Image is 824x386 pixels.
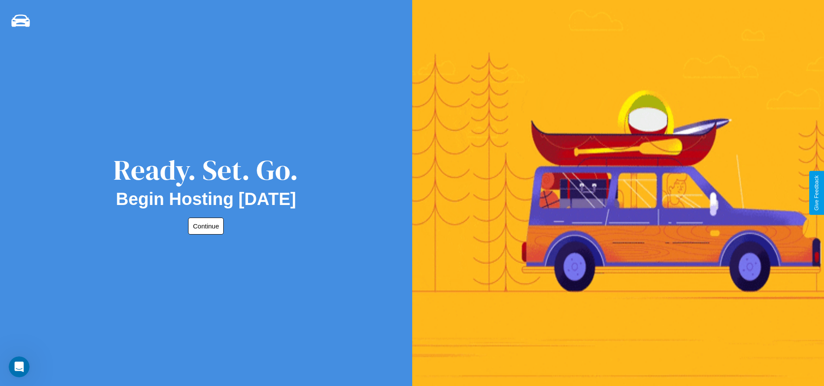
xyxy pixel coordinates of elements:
div: Ready. Set. Go. [113,151,298,189]
h2: Begin Hosting [DATE] [116,189,296,209]
iframe: Intercom live chat [9,356,30,377]
button: Continue [188,218,224,235]
div: Give Feedback [814,175,820,211]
